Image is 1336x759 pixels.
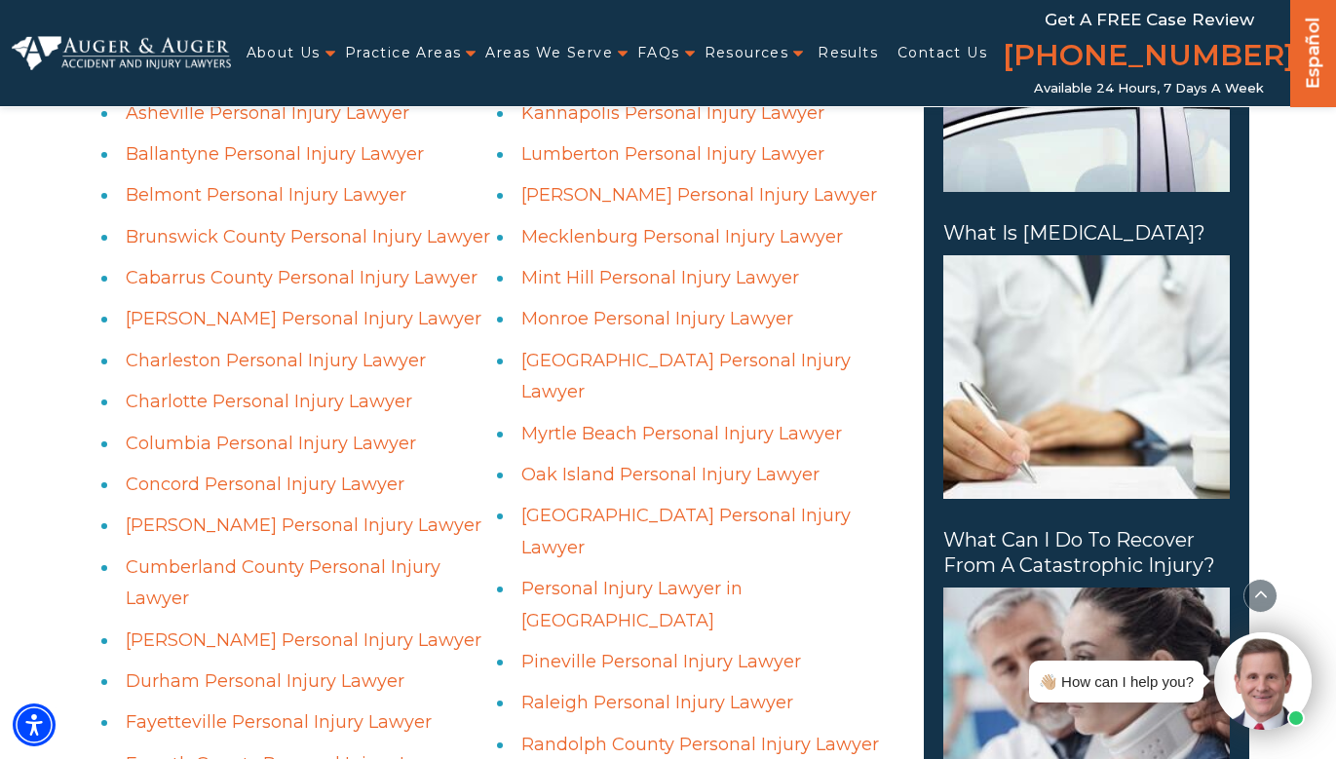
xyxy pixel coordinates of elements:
[126,433,416,454] a: Columbia Personal Injury Lawyer
[705,33,789,73] a: Resources
[13,703,56,746] div: Accessibility Menu
[521,102,824,124] a: Kannapolis Personal Injury Lawyer
[943,527,1230,578] h4: What can I do to recover from a catastrophic injury?
[126,102,409,124] a: Asheville Personal Injury Lawyer
[1045,10,1254,29] span: Get a FREE Case Review
[126,629,481,651] a: [PERSON_NAME] Personal Injury Lawyer
[818,33,878,73] a: Results
[126,670,404,692] a: Durham Personal Injury Lawyer
[521,143,824,165] a: Lumberton Personal Injury Lawyer
[126,711,432,733] a: Fayetteville Personal Injury Lawyer
[521,423,842,444] a: Myrtle Beach Personal Injury Lawyer
[126,350,426,371] a: Charleston Personal Injury Lawyer
[126,184,406,206] a: Belmont Personal Injury Lawyer
[126,308,481,329] a: [PERSON_NAME] Personal Injury Lawyer
[126,143,424,165] a: Ballantyne Personal Injury Lawyer
[521,651,801,672] a: Pineville Personal Injury Lawyer
[1214,632,1312,730] img: Intaker widget Avatar
[521,464,820,485] a: Oak Island Personal Injury Lawyer
[126,556,440,609] a: Cumberland County Personal Injury Lawyer
[126,391,412,412] a: Charlotte Personal Injury Lawyer
[521,692,793,713] a: Raleigh Personal Injury Lawyer
[637,33,680,73] a: FAQs
[1034,81,1264,96] span: Available 24 Hours, 7 Days a Week
[247,33,321,73] a: About Us
[521,734,879,755] a: Randolph County Personal Injury Lawyer
[345,33,462,73] a: Practice Areas
[485,33,613,73] a: Areas We Serve
[521,350,851,402] a: [GEOGRAPHIC_DATA] Personal Injury Lawyer
[521,226,843,247] a: Mecklenburg Personal Injury Lawyer
[943,220,1230,246] h4: What is [MEDICAL_DATA]?
[126,474,404,495] a: Concord Personal Injury Lawyer
[126,267,477,288] a: Cabarrus County Personal Injury Lawyer
[521,308,793,329] a: Monroe Personal Injury Lawyer
[126,514,481,536] a: [PERSON_NAME] Personal Injury Lawyer
[521,505,851,557] a: [GEOGRAPHIC_DATA] Personal Injury Lawyer
[1003,34,1295,81] a: [PHONE_NUMBER]
[897,33,987,73] a: Contact Us
[1243,579,1278,613] button: scroll to up
[126,226,490,247] a: Brunswick County Personal Injury Lawyer
[521,184,877,206] a: [PERSON_NAME] Personal Injury Lawyer
[521,578,743,630] a: Personal Injury Lawyer in [GEOGRAPHIC_DATA]
[12,36,231,69] img: Auger & Auger Accident and Injury Lawyers Logo
[943,220,1230,499] a: What is [MEDICAL_DATA]? What is Diabetic Ketoacidosis?
[1039,668,1194,695] div: 👋🏼 How can I help you?
[521,267,799,288] a: Mint Hill Personal Injury Lawyer
[943,255,1230,499] img: What is Diabetic Ketoacidosis?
